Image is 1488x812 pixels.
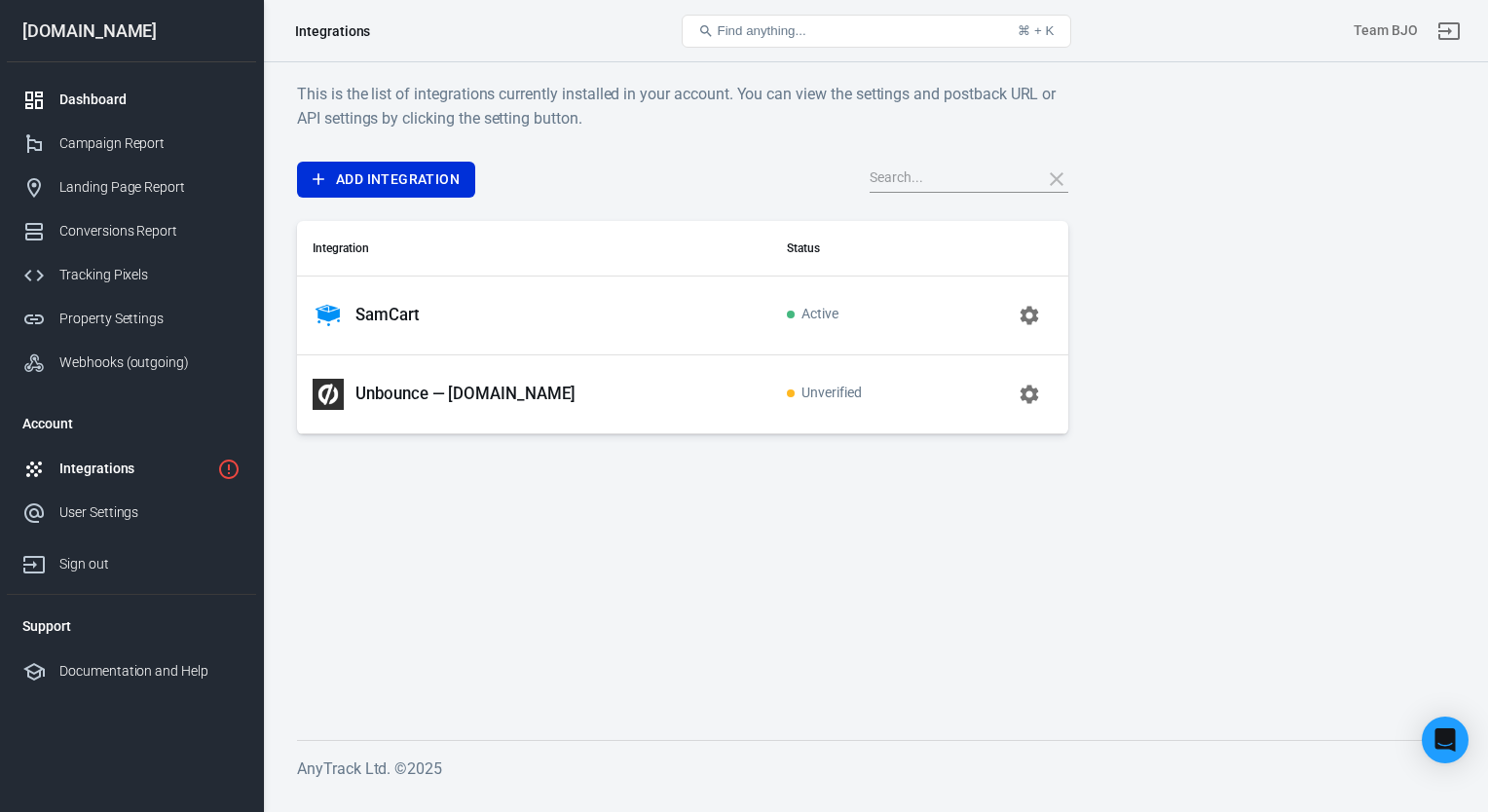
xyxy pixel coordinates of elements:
[1426,8,1472,55] a: Sign out
[59,459,209,479] div: Integrations
[718,23,806,38] span: Find anything...
[7,341,256,385] a: Webhooks (outgoing)
[7,253,256,297] a: Tracking Pixels
[787,386,862,402] span: Unverified
[1354,20,1418,41] div: Account id: prrV3eoo
[313,300,344,331] img: SamCart
[7,447,256,491] a: Integrations
[7,297,256,341] a: Property Settings
[771,221,942,277] th: Status
[1018,23,1054,38] div: ⌘ + K
[295,21,370,41] div: Integrations
[870,166,1025,192] input: Search...
[7,78,256,122] a: Dashboard
[59,133,241,154] div: Campaign Report
[7,22,256,40] div: [DOMAIN_NAME]
[682,15,1071,48] button: Find anything...⌘ + K
[7,491,256,535] a: User Settings
[59,352,241,373] div: Webhooks (outgoing)
[355,305,420,325] p: SamCart
[59,554,241,574] div: Sign out
[787,307,838,323] span: Active
[1422,717,1469,763] div: Open Intercom Messenger
[297,82,1068,130] h6: This is the list of integrations currently installed in your account. You can view the settings a...
[7,535,256,586] a: Sign out
[7,122,256,166] a: Campaign Report
[217,458,241,481] svg: 1 networks not verified yet
[7,400,256,447] li: Account
[297,221,771,277] th: Integration
[7,209,256,253] a: Conversions Report
[297,162,475,198] a: Add Integration
[7,603,256,649] li: Support
[7,166,256,209] a: Landing Page Report
[355,384,576,404] p: Unbounce — [DOMAIN_NAME]
[59,221,241,241] div: Conversions Report
[313,379,344,410] img: Unbounce — brandijonesofficial.com
[59,177,241,198] div: Landing Page Report
[59,502,241,523] div: User Settings
[297,757,1454,781] h6: AnyTrack Ltd. © 2025
[59,661,241,682] div: Documentation and Help
[59,265,241,285] div: Tracking Pixels
[59,90,241,110] div: Dashboard
[59,309,241,329] div: Property Settings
